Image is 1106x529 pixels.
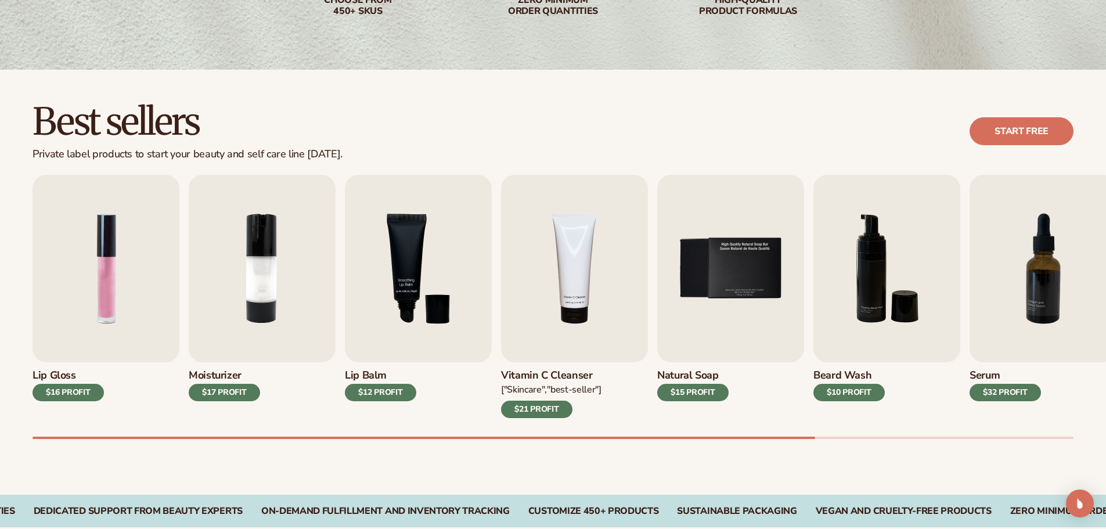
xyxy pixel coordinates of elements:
div: $32 PROFIT [970,384,1041,401]
div: $16 PROFIT [33,384,104,401]
a: 5 / 9 [657,175,804,418]
div: $21 PROFIT [501,401,572,418]
a: 2 / 9 [189,175,336,418]
div: SUSTAINABLE PACKAGING [677,506,797,517]
h3: Beard Wash [813,369,885,382]
a: 3 / 9 [345,175,492,418]
div: Dedicated Support From Beauty Experts [34,506,243,517]
h3: Natural Soap [657,369,729,382]
a: 1 / 9 [33,175,179,418]
div: $12 PROFIT [345,384,416,401]
div: $15 PROFIT [657,384,729,401]
h3: Lip Balm [345,369,416,382]
div: $10 PROFIT [813,384,885,401]
div: Open Intercom Messenger [1066,490,1094,517]
a: 6 / 9 [813,175,960,418]
h3: Serum [970,369,1041,382]
div: On-Demand Fulfillment and Inventory Tracking [261,506,510,517]
a: Start free [970,117,1073,145]
div: ["Skincare","Best-seller"] [501,384,601,396]
div: Private label products to start your beauty and self care line [DATE]. [33,148,343,161]
h3: Vitamin C Cleanser [501,369,601,382]
h2: Best sellers [33,102,343,141]
div: VEGAN AND CRUELTY-FREE PRODUCTS [816,506,992,517]
div: CUSTOMIZE 450+ PRODUCTS [528,506,659,517]
h3: Lip Gloss [33,369,104,382]
a: 4 / 9 [501,175,648,418]
div: $17 PROFIT [189,384,260,401]
h3: Moisturizer [189,369,260,382]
